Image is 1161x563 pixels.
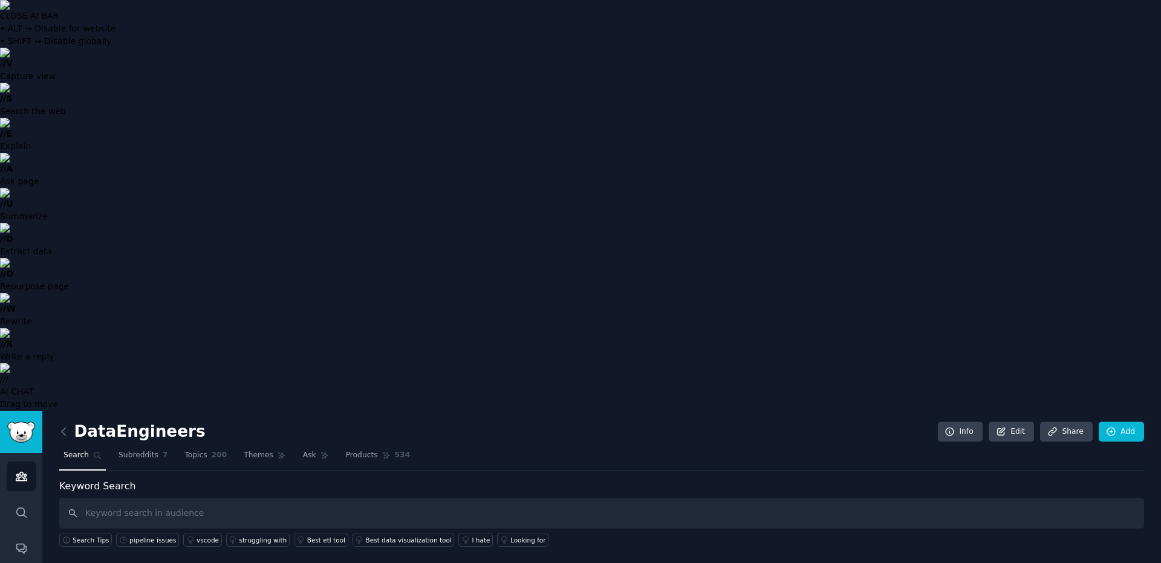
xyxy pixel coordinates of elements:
[346,450,378,461] span: Products
[180,446,231,471] a: Topics200
[7,422,35,443] img: GummySearch logo
[59,480,135,492] label: Keyword Search
[119,450,158,461] span: Subreddits
[59,498,1144,529] input: Keyword search in audience
[458,533,493,547] a: I hate
[63,450,89,461] span: Search
[59,533,112,547] button: Search Tips
[244,450,273,461] span: Themes
[938,422,983,442] a: Info
[497,533,548,547] a: Looking for
[129,536,176,544] div: pipeline issues
[114,446,172,471] a: Subreddits7
[239,446,290,471] a: Themes
[163,450,168,461] span: 7
[307,536,345,544] div: Best etl tool
[299,446,333,471] a: Ask
[226,533,290,547] a: struggling with
[472,536,490,544] div: I hate
[183,533,222,547] a: vscode
[353,533,455,547] a: Best data visualization tool
[510,536,546,544] div: Looking for
[59,446,106,471] a: Search
[239,536,287,544] div: struggling with
[294,533,348,547] a: Best etl tool
[303,450,316,461] span: Ask
[59,422,206,442] h2: DataEngineers
[197,536,219,544] div: vscode
[1099,422,1144,442] a: Add
[73,536,109,544] span: Search Tips
[184,450,207,461] span: Topics
[342,446,414,471] a: Products534
[116,533,179,547] a: pipeline issues
[395,450,411,461] span: 534
[1040,422,1092,442] a: Share
[212,450,227,461] span: 200
[366,536,452,544] div: Best data visualization tool
[989,422,1034,442] a: Edit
